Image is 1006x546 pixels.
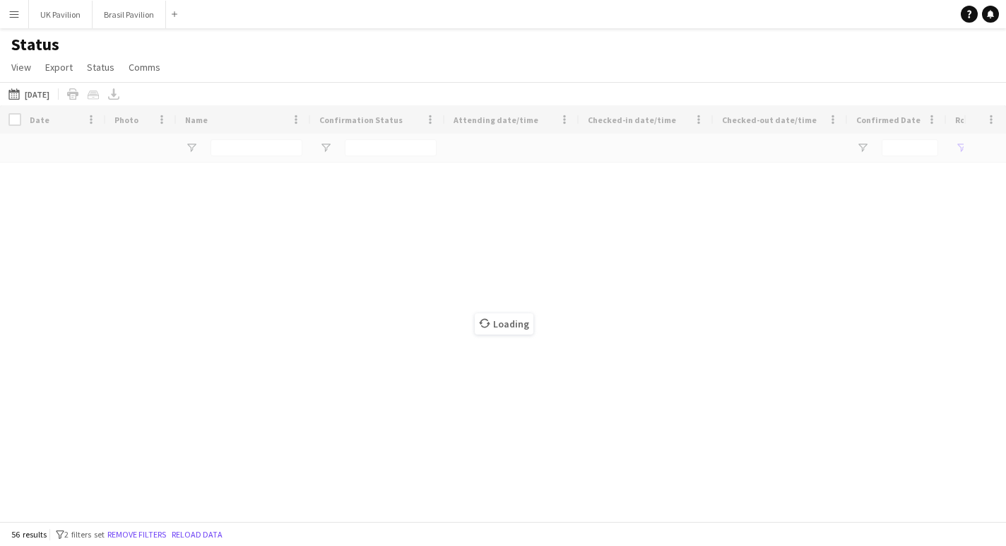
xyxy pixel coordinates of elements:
[6,86,52,103] button: [DATE]
[87,61,114,74] span: Status
[169,527,225,542] button: Reload data
[129,61,160,74] span: Comms
[105,527,169,542] button: Remove filters
[6,58,37,76] a: View
[11,61,31,74] span: View
[45,61,73,74] span: Export
[475,313,533,335] span: Loading
[81,58,120,76] a: Status
[123,58,166,76] a: Comms
[64,529,105,540] span: 2 filters set
[40,58,78,76] a: Export
[29,1,93,28] button: UK Pavilion
[93,1,166,28] button: Brasil Pavilion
